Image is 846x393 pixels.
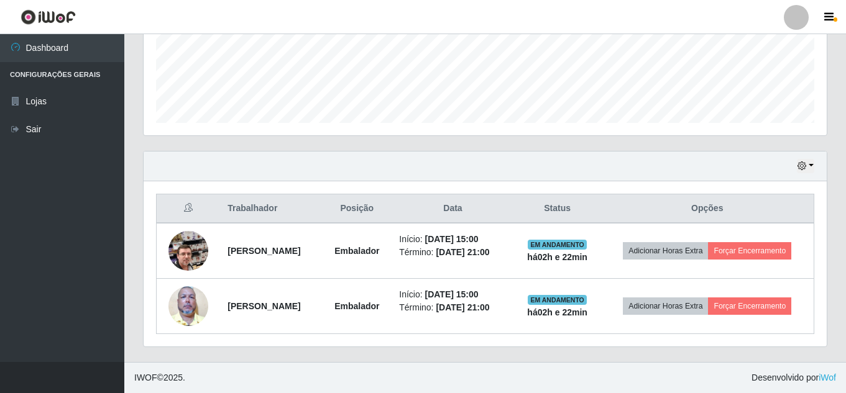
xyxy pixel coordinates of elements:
time: [DATE] 15:00 [425,289,479,299]
strong: [PERSON_NAME] [228,246,300,256]
li: Término: [399,246,506,259]
time: [DATE] 21:00 [436,302,489,312]
th: Trabalhador [220,194,322,224]
a: iWof [819,373,836,382]
span: Desenvolvido por [752,371,836,384]
span: © 2025 . [134,371,185,384]
strong: há 02 h e 22 min [527,252,587,262]
li: Início: [399,288,506,301]
img: 1755869022926.jpeg [168,261,208,351]
strong: há 02 h e 22 min [527,307,587,317]
th: Status [514,194,601,224]
th: Posição [322,194,392,224]
button: Forçar Encerramento [708,297,791,315]
button: Adicionar Horas Extra [623,297,708,315]
strong: [PERSON_NAME] [228,301,300,311]
span: EM ANDAMENTO [528,295,587,305]
button: Forçar Encerramento [708,242,791,260]
strong: Embalador [334,246,379,256]
img: CoreUI Logo [21,9,76,25]
li: Início: [399,233,506,246]
span: EM ANDAMENTO [528,240,587,250]
li: Término: [399,301,506,314]
time: [DATE] 21:00 [436,247,489,257]
button: Adicionar Horas Extra [623,242,708,260]
strong: Embalador [334,301,379,311]
img: 1699235527028.jpeg [168,215,208,286]
span: IWOF [134,373,157,382]
time: [DATE] 15:00 [425,234,479,244]
th: Opções [601,194,814,224]
th: Data [392,194,513,224]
